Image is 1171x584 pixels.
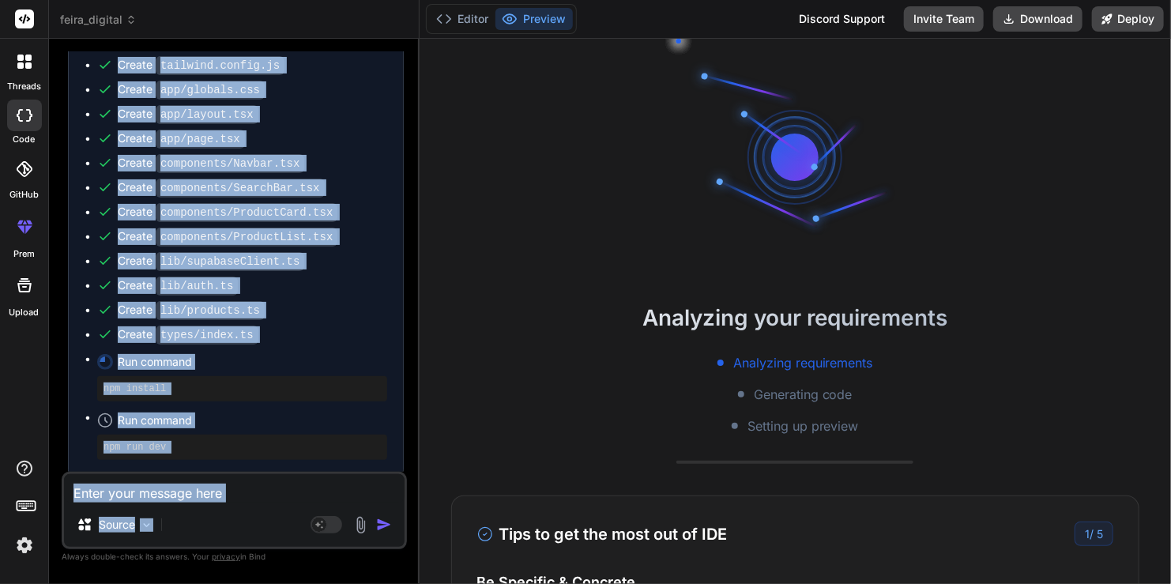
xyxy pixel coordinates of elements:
[118,81,265,98] div: Create
[477,522,728,546] h3: Tips to get the most out of IDE
[99,517,135,533] p: Source
[420,301,1171,334] h2: Analyzing your requirements
[156,228,337,247] code: components/ProductList.tsx
[156,277,238,296] code: lib/auth.ts
[140,518,153,532] img: Pick Models
[118,302,265,318] div: Create
[430,8,495,30] button: Editor
[156,105,258,124] code: app/layout.tsx
[789,6,894,32] div: Discord Support
[1092,6,1164,32] button: Deploy
[9,188,39,202] label: GitHub
[1075,522,1113,546] div: /
[1097,527,1103,541] span: 5
[156,81,265,100] code: app/globals.css
[118,130,245,147] div: Create
[747,416,859,435] span: Setting up preview
[118,228,337,245] div: Create
[1085,527,1090,541] span: 1
[118,179,325,196] div: Create
[118,106,258,122] div: Create
[904,6,984,32] button: Invite Team
[118,155,304,171] div: Create
[118,354,387,370] span: Run command
[993,6,1083,32] button: Download
[104,441,381,454] pre: npm run dev
[104,382,381,395] pre: npm install
[9,306,40,319] label: Upload
[118,413,387,428] span: Run command
[156,154,304,173] code: components/Navbar.tsx
[754,385,853,404] span: Generating code
[352,516,370,534] img: attachment
[156,179,325,198] code: components/SearchBar.tsx
[156,56,284,75] code: tailwind.config.js
[156,252,304,271] code: lib/supabaseClient.ts
[156,203,337,222] code: components/ProductCard.tsx
[376,517,392,533] img: icon
[156,301,265,320] code: lib/products.ts
[212,552,240,561] span: privacy
[118,326,258,343] div: Create
[13,133,36,146] label: code
[495,8,573,30] button: Preview
[13,247,35,261] label: prem
[60,12,137,28] span: feira_digital
[118,253,304,269] div: Create
[156,326,258,345] code: types/index.ts
[11,532,38,559] img: settings
[62,549,407,564] p: Always double-check its answers. Your in Bind
[118,277,238,294] div: Create
[7,80,41,93] label: threads
[118,57,284,73] div: Create
[156,130,245,149] code: app/page.tsx
[733,353,873,372] span: Analyzing requirements
[118,204,337,220] div: Create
